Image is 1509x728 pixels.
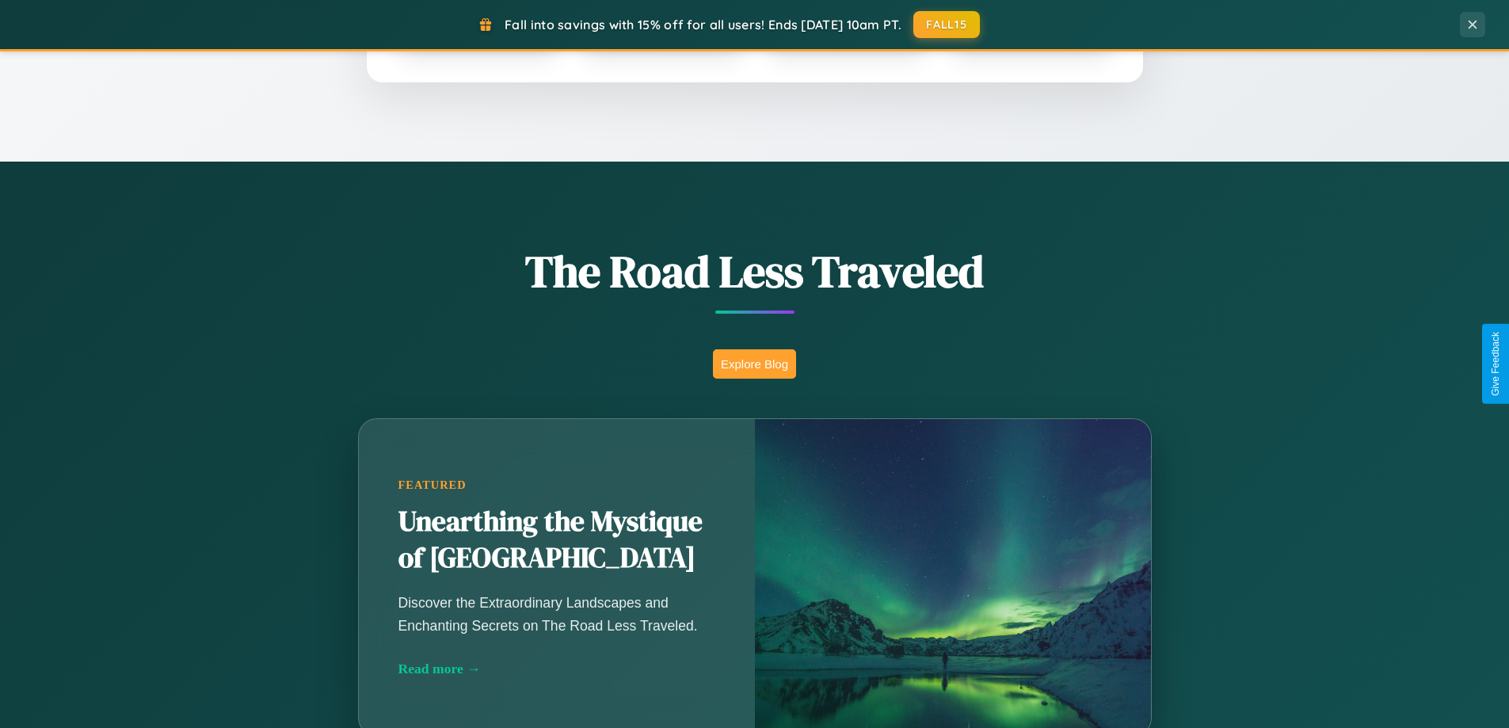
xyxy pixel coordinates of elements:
h1: The Road Less Traveled [280,241,1230,302]
div: Give Feedback [1490,332,1501,396]
div: Read more → [398,661,715,677]
button: Explore Blog [713,349,796,379]
h2: Unearthing the Mystique of [GEOGRAPHIC_DATA] [398,504,715,577]
div: Featured [398,478,715,492]
button: FALL15 [913,11,980,38]
p: Discover the Extraordinary Landscapes and Enchanting Secrets on The Road Less Traveled. [398,592,715,636]
span: Fall into savings with 15% off for all users! Ends [DATE] 10am PT. [505,17,901,32]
